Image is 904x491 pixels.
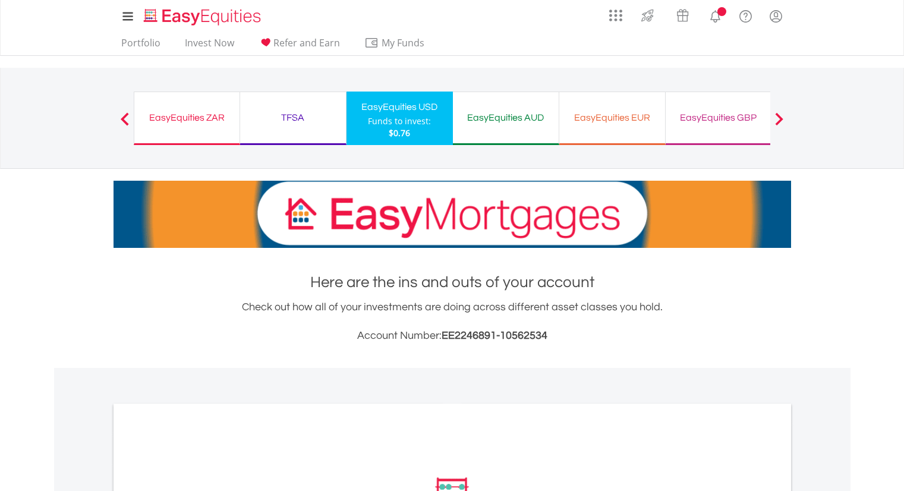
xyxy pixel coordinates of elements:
a: AppsGrid [601,3,630,22]
h3: Account Number: [114,328,791,344]
span: My Funds [364,35,442,51]
img: EasyEquities_Logo.png [141,7,266,27]
div: EasyEquities GBP [673,109,764,126]
span: EE2246891-10562534 [442,330,547,341]
a: My Profile [761,3,791,29]
h1: Here are the ins and outs of your account [114,272,791,293]
a: FAQ's and Support [730,3,761,27]
span: Refer and Earn [273,36,340,49]
div: TFSA [247,109,339,126]
div: EasyEquities ZAR [141,109,232,126]
button: Previous [113,118,137,130]
a: Refer and Earn [254,37,345,55]
div: EasyEquities EUR [566,109,658,126]
img: vouchers-v2.svg [673,6,692,25]
a: Vouchers [665,3,700,25]
div: EasyEquities USD [354,99,446,115]
a: Invest Now [180,37,239,55]
button: Next [767,118,791,130]
div: EasyEquities AUD [460,109,552,126]
a: Home page [139,3,266,27]
img: grid-menu-icon.svg [609,9,622,22]
span: $0.76 [389,127,410,139]
a: Portfolio [116,37,165,55]
a: Notifications [700,3,730,27]
div: Check out how all of your investments are doing across different asset classes you hold. [114,299,791,344]
img: thrive-v2.svg [638,6,657,25]
img: EasyMortage Promotion Banner [114,181,791,248]
div: Funds to invest: [368,115,431,127]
